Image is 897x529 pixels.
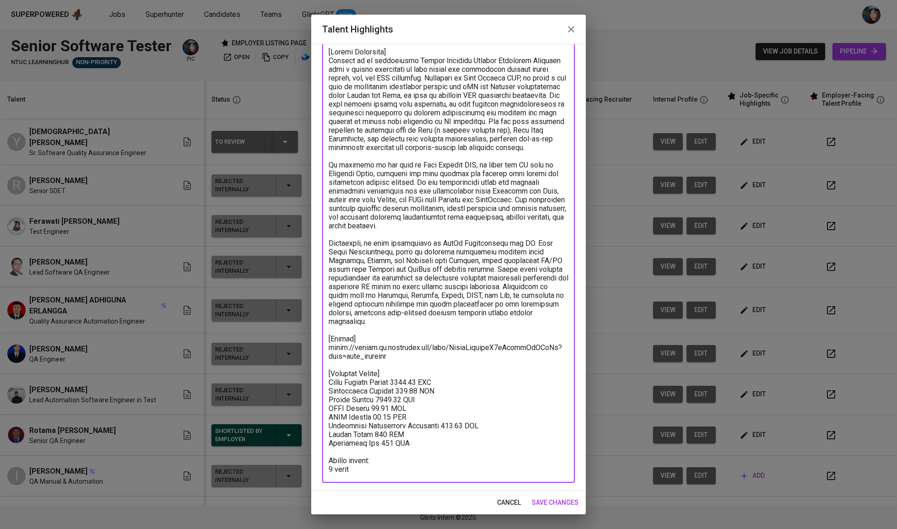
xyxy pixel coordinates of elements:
textarea: [Loremi Dolorsita] Consect ad el seddoeiusmo Tempor Incididu Utlabor Etdolorem Aliquaen admi v qu... [329,48,568,475]
button: save changes [528,494,582,511]
h2: Talent Highlights [322,22,575,37]
span: cancel [497,497,521,508]
span: save changes [532,497,578,508]
button: cancel [493,494,524,511]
